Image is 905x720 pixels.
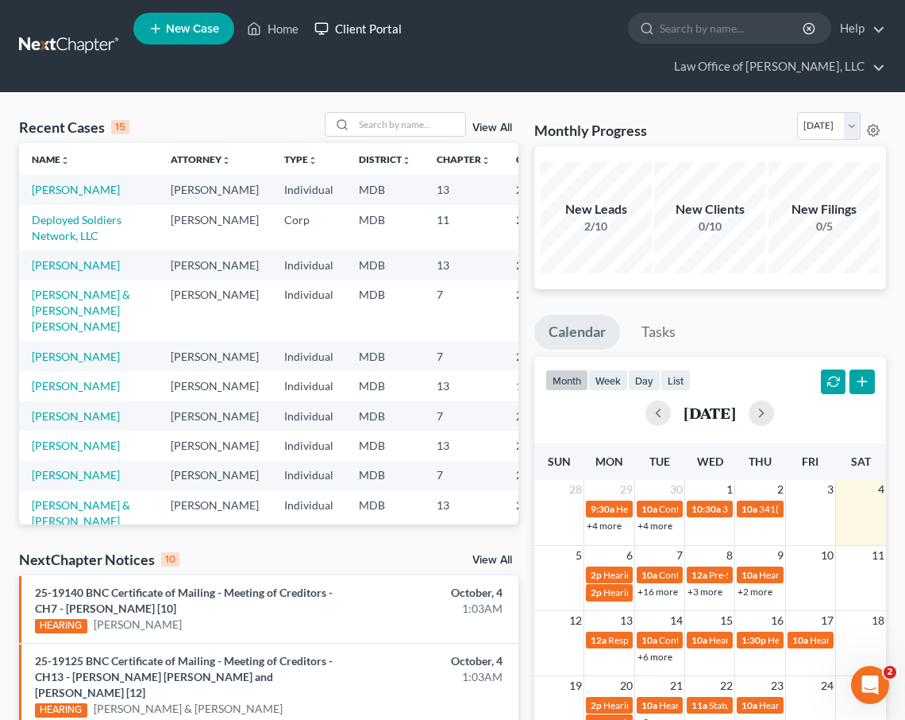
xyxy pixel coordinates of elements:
[666,52,885,81] a: Law Office of [PERSON_NAME], LLC
[158,342,271,371] td: [PERSON_NAME]
[769,611,785,630] span: 16
[284,153,318,165] a: Typeunfold_more
[271,490,346,536] td: Individual
[697,455,723,468] span: Wed
[424,281,503,342] td: 7
[111,120,129,134] div: 15
[503,431,580,460] td: 24-18244
[94,617,182,633] a: [PERSON_NAME]
[691,699,707,711] span: 11a
[737,586,772,598] a: +2 more
[35,619,87,633] div: HEARING
[659,699,783,711] span: Hearing for [PERSON_NAME]
[637,651,672,663] a: +6 more
[171,153,231,165] a: Attorneyunfold_more
[346,175,424,204] td: MDB
[568,611,583,630] span: 12
[591,699,602,711] span: 2p
[402,156,411,165] i: unfold_more
[709,569,783,581] span: Pre-Status Report
[687,586,722,598] a: +3 more
[32,468,120,482] a: [PERSON_NAME]
[424,431,503,460] td: 13
[357,601,503,617] div: 1:03AM
[481,156,491,165] i: unfold_more
[769,676,785,695] span: 23
[641,634,657,646] span: 10a
[166,23,219,35] span: New Case
[548,455,571,468] span: Sun
[19,550,179,569] div: NextChapter Notices
[659,634,839,646] span: Confirmation hearing for [PERSON_NAME]
[587,520,622,532] a: +4 more
[424,490,503,536] td: 13
[94,701,283,717] a: [PERSON_NAME] & [PERSON_NAME]
[618,611,634,630] span: 13
[641,503,657,515] span: 10a
[32,183,120,196] a: [PERSON_NAME]
[158,371,271,401] td: [PERSON_NAME]
[792,634,808,646] span: 10a
[832,14,885,43] a: Help
[603,586,727,598] span: Hearing for [PERSON_NAME]
[641,569,657,581] span: 10a
[802,455,818,468] span: Fri
[870,546,886,565] span: 11
[357,669,503,685] div: 1:03AM
[654,200,765,219] div: New Clients
[424,342,503,371] td: 7
[876,480,886,499] span: 4
[718,676,734,695] span: 22
[516,153,567,165] a: Case Nounfold_more
[649,455,670,468] span: Tue
[306,14,410,43] a: Client Portal
[637,520,672,532] a: +4 more
[424,371,503,401] td: 13
[271,175,346,204] td: Individual
[691,569,707,581] span: 12a
[308,156,318,165] i: unfold_more
[503,205,580,250] td: 25-17821
[591,503,614,515] span: 9:30a
[158,490,271,536] td: [PERSON_NAME]
[641,699,657,711] span: 10a
[749,455,772,468] span: Thu
[591,569,602,581] span: 2p
[534,315,620,350] a: Calendar
[588,370,628,391] button: week
[654,219,765,234] div: 0/10
[35,654,333,699] a: 25-19125 BNC Certificate of Mailing - Meeting of Creditors - CH13 - [PERSON_NAME] [PERSON_NAME] a...
[741,503,757,515] span: 10a
[472,555,512,566] a: View All
[668,611,684,630] span: 14
[503,401,580,431] td: 25-16809
[32,498,130,528] a: [PERSON_NAME] & [PERSON_NAME]
[354,113,465,136] input: Search by name...
[271,431,346,460] td: Individual
[346,371,424,401] td: MDB
[819,546,835,565] span: 10
[271,205,346,250] td: Corp
[628,370,660,391] button: day
[668,480,684,499] span: 30
[616,503,718,515] span: Hearing on Scope of Stay
[776,546,785,565] span: 9
[503,461,580,490] td: 25-15624
[741,634,766,646] span: 1:30p
[684,405,736,421] h2: [DATE]
[346,401,424,431] td: MDB
[568,480,583,499] span: 28
[32,439,120,452] a: [PERSON_NAME]
[725,480,734,499] span: 1
[691,634,707,646] span: 10a
[346,205,424,250] td: MDB
[826,480,835,499] span: 3
[357,653,503,669] div: October, 4
[759,503,837,515] span: 341(a) Meeting for
[668,676,684,695] span: 21
[346,342,424,371] td: MDB
[722,503,876,515] span: 341(a) meeting for [PERSON_NAME]
[884,666,896,679] span: 2
[503,490,580,536] td: 25-18689
[595,455,623,468] span: Mon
